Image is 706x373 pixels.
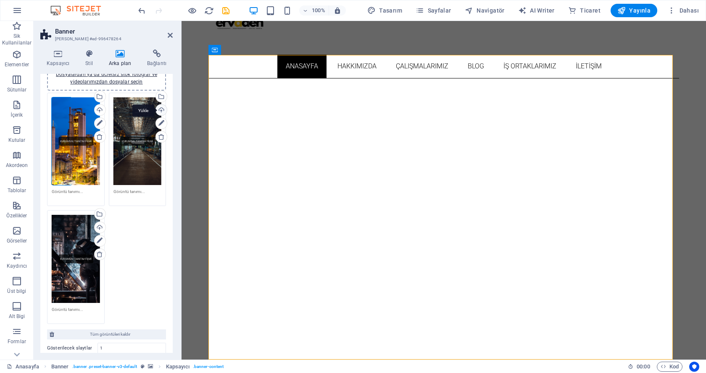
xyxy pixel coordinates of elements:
[299,5,329,16] button: 100%
[7,237,27,244] p: Görseller
[465,6,505,15] span: Navigatör
[7,288,26,295] p: Üst bilgi
[412,4,455,17] button: Sayfalar
[148,364,153,369] i: Bu element, arka plan içeriyor
[611,4,657,17] button: Yayınla
[155,104,167,116] a: Yükle
[55,28,173,35] h2: Banner
[79,50,103,67] h4: Stil
[628,362,650,372] h6: Oturum süresi
[657,362,682,372] button: Kod
[221,5,231,16] button: save
[47,329,166,339] button: Tüm görüntüleri kaldır
[53,56,160,85] span: Dosyaları buraya sürükleyin, dosyaları seçmek için tıklayın veya
[661,362,679,372] span: Kod
[8,137,26,143] p: Kutular
[221,6,231,16] i: Kaydet (Ctrl+S)
[8,187,26,194] p: Tablolar
[51,362,69,372] span: Seçmek için tıkla. Düzenlemek için çift tıkla
[565,4,604,17] button: Ticaret
[664,4,702,17] button: Dahası
[11,112,23,118] p: İçerik
[193,362,224,372] span: . banner-content
[518,6,555,15] span: AI Writer
[40,50,79,67] h4: Kapsayıcı
[7,263,27,269] p: Kaydırıcı
[72,362,137,372] span: . banner .preset-banner-v3-default
[9,313,25,320] p: Alt Bigi
[141,50,173,67] h4: Bağlantı
[55,35,156,43] h3: [PERSON_NAME] #ed-996478264
[667,6,699,15] span: Dahası
[113,97,162,185] div: Adsztasarm1-wWlNK5GfDLlyra1PmkLwCA.png
[643,363,644,370] span: :
[137,6,147,16] i: Geri al: Bu element için taşmayı etkinleştir. (Ctrl+Z)
[416,6,451,15] span: Sayfalar
[364,4,406,17] div: Tasarım (Ctrl+Alt+Y)
[6,212,27,219] p: Özellikler
[515,4,558,17] button: AI Writer
[367,6,402,15] span: Tasarım
[8,338,26,345] p: Formlar
[204,5,214,16] button: reload
[689,362,699,372] button: Usercentrics
[617,6,651,15] span: Yayınla
[312,5,325,16] h6: 100%
[461,4,508,17] button: Navigatör
[48,5,111,16] img: Editor Logo
[103,50,141,67] h4: Arka plan
[334,7,341,14] i: Yeniden boyutlandırmada yakınlaştırma düzeyini seçilen cihaza uyacak şekilde otomatik olarak ayarla.
[52,97,100,185] div: Adsztasarm-Ortz4yzhjyXF_6XcEqx0eg.png
[6,162,28,169] p: Akordeon
[141,364,145,369] i: Bu element, özelleştirilebilir bir ön ayar
[7,362,39,372] a: Seçimi iptal etmek için tıkla. Sayfaları açmak için çift tıkla
[364,4,406,17] button: Tasarım
[52,215,100,303] div: Adsztasarm2-7sNv7FJFVTJvH_HdG9vuig.png
[568,6,601,15] span: Ticaret
[637,362,650,372] span: 00 00
[204,6,214,16] i: Sayfayı yeniden yükleyin
[51,362,224,372] nav: breadcrumb
[56,71,157,85] a: Dosyalardan ya da ücretsiz stok fotoğraf ve videolarımızdan dosyalar seçin
[137,5,147,16] button: undo
[7,86,27,93] p: Sütunlar
[5,61,29,68] p: Elementler
[47,346,97,350] label: Gösterilecek slaytlar
[166,362,190,372] span: Seçmek için tıkla. Düzenlemek için çift tıkla
[57,329,163,339] span: Tüm görüntüleri kaldır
